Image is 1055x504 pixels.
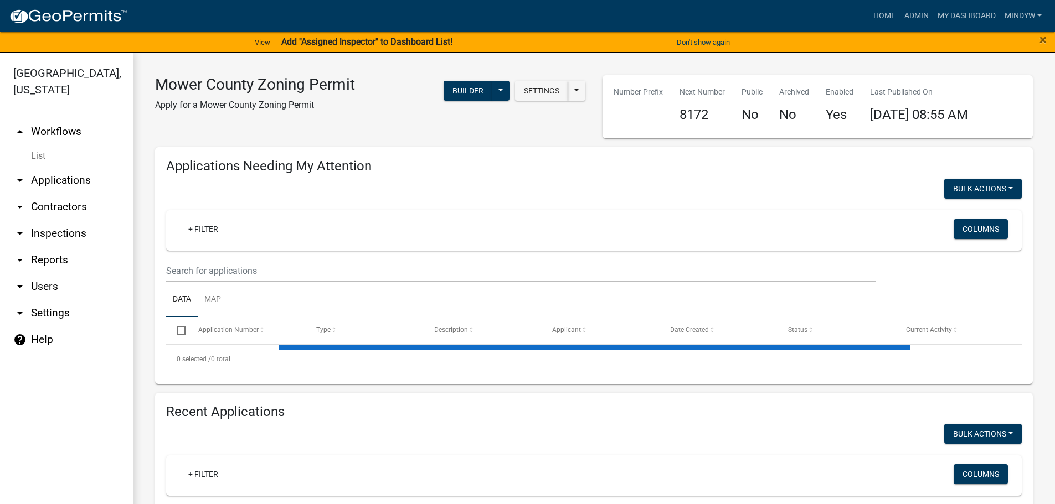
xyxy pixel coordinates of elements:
[281,37,452,47] strong: Add "Assigned Inspector" to Dashboard List!
[305,317,423,344] datatable-header-cell: Type
[166,259,876,282] input: Search for applications
[187,317,305,344] datatable-header-cell: Application Number
[779,86,809,98] p: Archived
[13,227,27,240] i: arrow_drop_down
[672,33,734,51] button: Don't show again
[177,355,211,363] span: 0 selected /
[166,282,198,318] a: Data
[179,464,227,484] a: + Filter
[316,326,331,334] span: Type
[13,200,27,214] i: arrow_drop_down
[166,404,1022,420] h4: Recent Applications
[250,33,275,51] a: View
[944,424,1022,444] button: Bulk Actions
[1000,6,1046,27] a: mindyw
[896,317,1013,344] datatable-header-cell: Current Activity
[870,107,968,122] span: [DATE] 08:55 AM
[13,306,27,320] i: arrow_drop_down
[13,280,27,293] i: arrow_drop_down
[166,317,187,344] datatable-header-cell: Select
[13,125,27,138] i: arrow_drop_up
[788,326,807,334] span: Status
[179,219,227,239] a: + Filter
[198,326,259,334] span: Application Number
[166,158,1022,174] h4: Applications Needing My Attention
[826,86,853,98] p: Enabled
[155,98,355,112] p: Apply for a Mower County Zoning Permit
[779,107,809,123] h4: No
[944,179,1022,199] button: Bulk Actions
[1039,33,1047,46] button: Close
[434,326,468,334] span: Description
[13,253,27,267] i: arrow_drop_down
[660,317,778,344] datatable-header-cell: Date Created
[870,86,968,98] p: Last Published On
[1039,32,1047,48] span: ×
[198,282,228,318] a: Map
[954,464,1008,484] button: Columns
[13,333,27,346] i: help
[906,326,952,334] span: Current Activity
[13,174,27,187] i: arrow_drop_down
[515,81,568,101] button: Settings
[900,6,933,27] a: Admin
[542,317,660,344] datatable-header-cell: Applicant
[424,317,542,344] datatable-header-cell: Description
[552,326,581,334] span: Applicant
[869,6,900,27] a: Home
[778,317,896,344] datatable-header-cell: Status
[680,107,725,123] h4: 8172
[933,6,1000,27] a: My Dashboard
[166,345,1022,373] div: 0 total
[155,75,355,94] h3: Mower County Zoning Permit
[826,107,853,123] h4: Yes
[680,86,725,98] p: Next Number
[954,219,1008,239] button: Columns
[614,86,663,98] p: Number Prefix
[742,86,763,98] p: Public
[670,326,709,334] span: Date Created
[742,107,763,123] h4: No
[444,81,492,101] button: Builder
